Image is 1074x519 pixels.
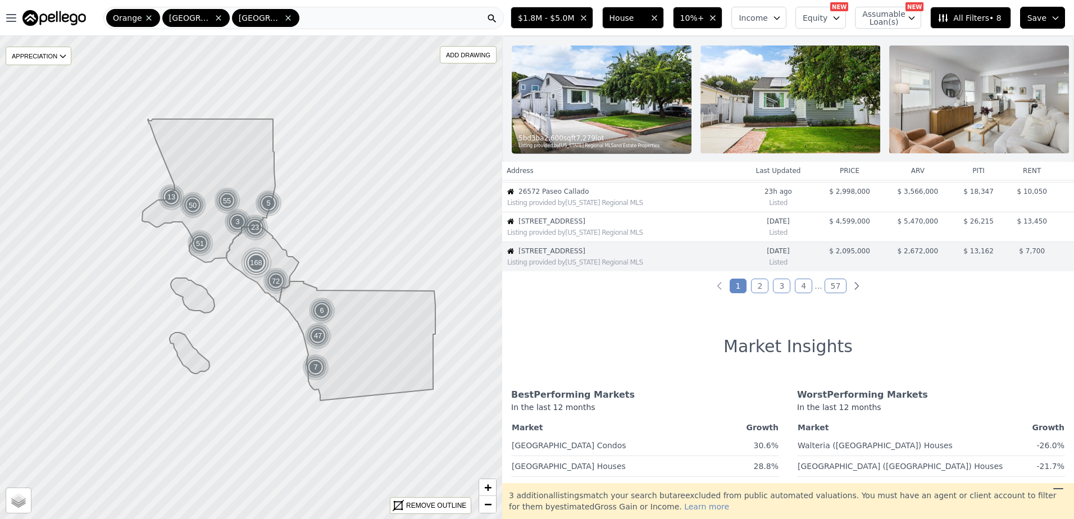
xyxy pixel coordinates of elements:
div: NEW [830,2,848,11]
div: Listing provided by [US_STATE] Regional MLS [507,228,740,237]
time: 2025-09-22 20:41 [745,217,811,226]
div: Listing provided by [US_STATE] Regional MLS [507,198,740,207]
div: APPRECIATION [6,47,71,65]
div: 5 bd 3 ba sqft lot [518,134,686,143]
span: [GEOGRAPHIC_DATA] [239,12,281,24]
time: 2025-09-22 20:08 [745,247,811,256]
img: g4.png [240,247,273,279]
div: 47 [304,322,331,349]
div: Listed [745,256,811,267]
span: $ 2,672,000 [898,247,939,255]
span: Save [1027,12,1046,24]
div: 6 [308,297,335,324]
img: g1.png [255,190,283,217]
a: [GEOGRAPHIC_DATA] Houses [512,457,626,472]
img: House [507,248,514,254]
div: 3 [224,208,251,235]
span: [STREET_ADDRESS] [518,247,740,256]
img: g1.png [224,208,252,235]
div: NEW [905,2,923,11]
th: Market [511,420,741,435]
th: Growth [741,420,779,435]
a: Page 4 [795,279,812,293]
button: All Filters• 8 [930,7,1011,29]
a: [GEOGRAPHIC_DATA] ([GEOGRAPHIC_DATA]) Houses [798,457,1003,472]
img: g2.png [179,191,208,220]
img: House [507,218,514,225]
span: -26.0% [1036,441,1064,450]
button: Assumable Loan(s) [855,7,921,29]
th: Address [502,162,741,180]
a: Page 3 [773,279,790,293]
a: Zoom in [479,479,496,496]
ul: Pagination [502,280,1074,292]
img: g1.png [158,184,185,211]
span: [GEOGRAPHIC_DATA] [169,12,212,24]
img: g1.png [308,297,336,324]
th: piti [952,162,1005,180]
span: House [609,12,645,24]
span: $ 7,700 [1019,247,1045,255]
div: 3 additional listing s match your search but are excluded from public automated valuations. You m... [502,483,1074,519]
div: 13 [158,184,185,211]
span: All Filters • 8 [938,12,1001,24]
button: 10%+ [673,7,723,29]
span: $ 13,162 [963,247,993,255]
div: Listing provided by [US_STATE] Regional MLS [507,258,740,267]
div: In the last 12 months [797,402,1065,420]
button: House [602,7,664,29]
img: Property Photo 2 [700,45,880,153]
div: Best Performing Markets [511,388,779,402]
span: Income [739,12,768,24]
th: arv [884,162,952,180]
div: Worst Performing Markets [797,388,1065,402]
th: rent [1005,162,1059,180]
a: [GEOGRAPHIC_DATA] Condos [512,436,626,451]
a: Page 1 is your current page [730,279,747,293]
div: 50 [179,191,207,220]
img: g2.png [213,186,242,215]
span: Assumable Loan(s) [862,10,898,26]
img: g1.png [242,214,269,241]
span: 2,600 [544,134,563,143]
span: − [484,497,492,511]
a: Jump forward [814,281,822,290]
a: Previous page [714,280,725,292]
div: 55 [213,186,242,215]
div: Listed [745,196,811,207]
span: -21.7% [1036,462,1064,471]
span: 10%+ [680,12,704,24]
th: Market [797,420,1028,435]
img: g1.png [304,322,332,349]
th: Growth [1028,420,1065,435]
a: Page 57 [825,279,847,293]
span: -18.7% [1036,482,1064,491]
th: price [816,162,884,180]
img: Property Photo 3 [889,45,1069,153]
img: g2.png [262,267,291,295]
div: 23 [242,214,268,241]
span: $ 4,599,000 [829,217,870,225]
span: 26572 Paseo Callado [518,187,740,196]
a: Layers [6,488,31,513]
h1: Market Insights [723,336,853,357]
span: $ 5,470,000 [898,217,939,225]
th: Last Updated [741,162,816,180]
div: 5 [255,190,282,217]
img: Property Photo 1 [512,45,691,153]
img: Pellego [22,10,86,26]
div: 7 [302,354,329,381]
span: $ 2,998,000 [829,188,870,195]
a: Walteria ([GEOGRAPHIC_DATA]) Houses [798,436,953,451]
span: 28.8% [754,462,779,471]
span: $ 26,215 [963,217,993,225]
div: 168 [240,247,272,279]
a: Page 2 [751,279,768,293]
span: 27.9% [754,482,779,491]
a: Next page [851,280,862,292]
div: REMOVE OUTLINE [406,500,466,511]
span: 7,279 [576,134,595,143]
span: $1.8M - $5.0M [518,12,574,24]
a: [GEOGRAPHIC_DATA] ([GEOGRAPHIC_DATA]) Houses [512,478,717,493]
div: 72 [262,267,290,295]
